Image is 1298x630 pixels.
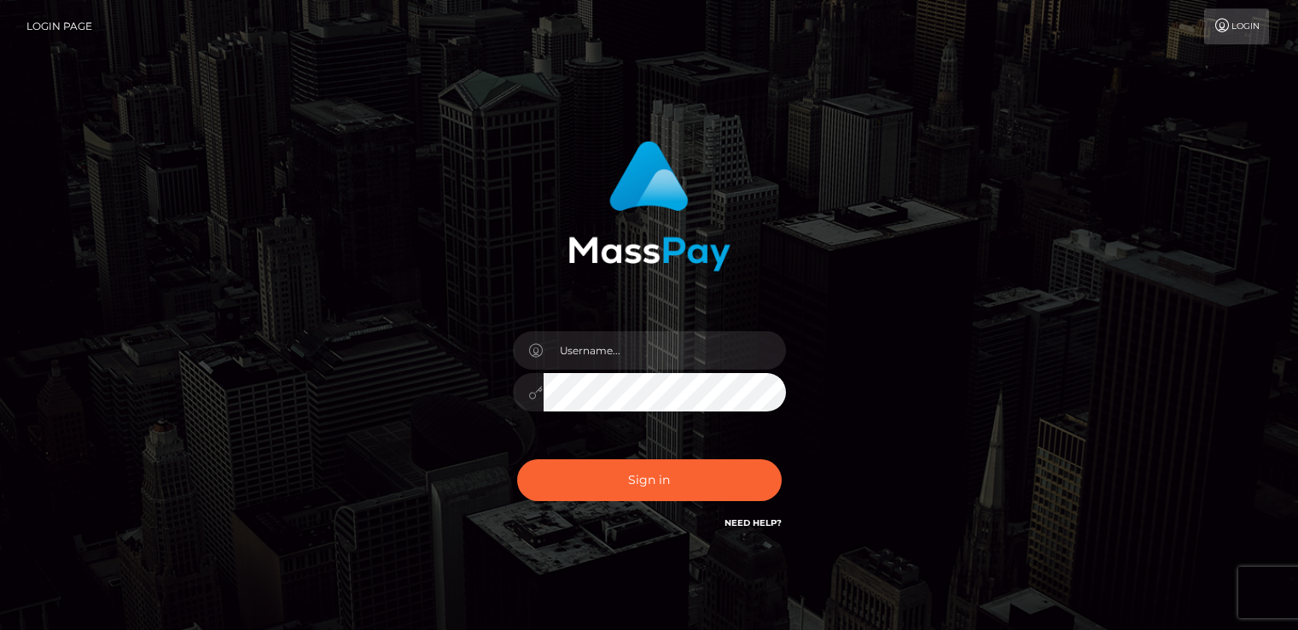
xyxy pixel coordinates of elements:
a: Login Page [26,9,92,44]
input: Username... [544,331,786,370]
button: Sign in [517,459,782,501]
a: Login [1204,9,1269,44]
a: Need Help? [725,517,782,528]
img: MassPay Login [568,141,730,271]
